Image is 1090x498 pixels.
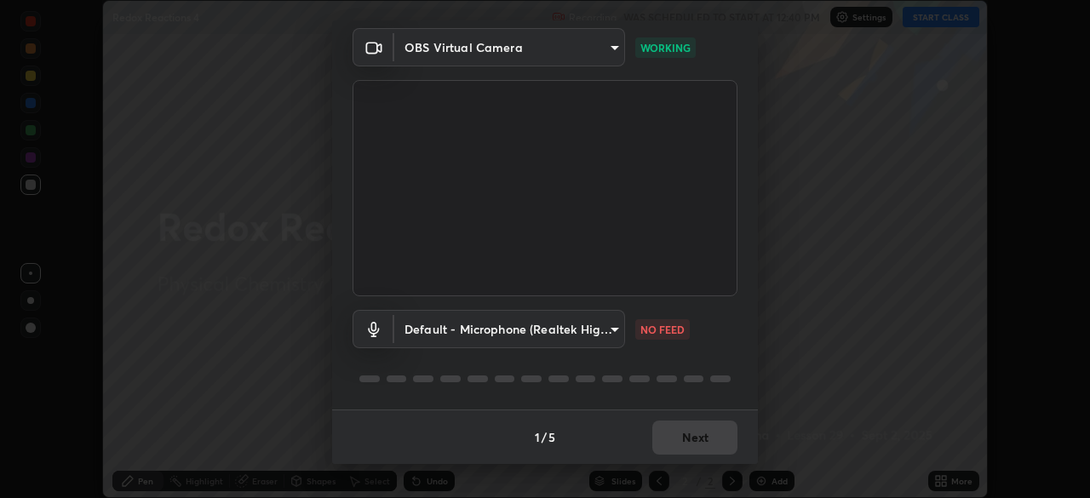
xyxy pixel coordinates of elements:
[640,40,691,55] p: WORKING
[394,28,625,66] div: OBS Virtual Camera
[394,310,625,348] div: OBS Virtual Camera
[535,428,540,446] h4: 1
[640,322,685,337] p: NO FEED
[548,428,555,446] h4: 5
[542,428,547,446] h4: /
